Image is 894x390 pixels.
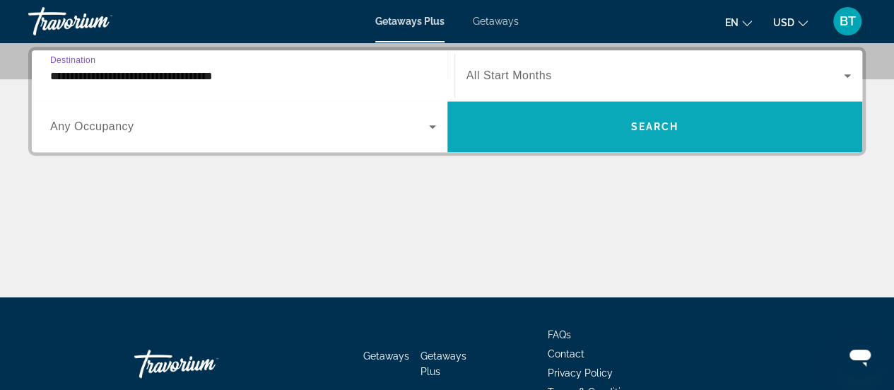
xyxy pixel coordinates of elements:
span: Any Occupancy [50,120,134,132]
button: User Menu [829,6,866,36]
a: Travorium [134,343,276,385]
a: Getaways [363,350,409,362]
a: Privacy Policy [548,367,613,379]
span: en [725,17,739,28]
a: Travorium [28,3,170,40]
div: Search widget [32,50,862,152]
span: All Start Months [466,69,552,81]
a: Getaways Plus [420,350,466,377]
span: USD [773,17,794,28]
button: Change language [725,12,752,33]
button: Change currency [773,12,808,33]
span: Destination [50,55,95,64]
a: Getaways Plus [375,16,445,27]
span: BT [840,14,856,28]
span: Search [630,121,678,132]
button: Search [447,101,863,152]
a: Contact [548,348,584,360]
iframe: Button to launch messaging window [837,333,883,379]
a: FAQs [548,329,571,340]
a: Getaways [473,16,519,27]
